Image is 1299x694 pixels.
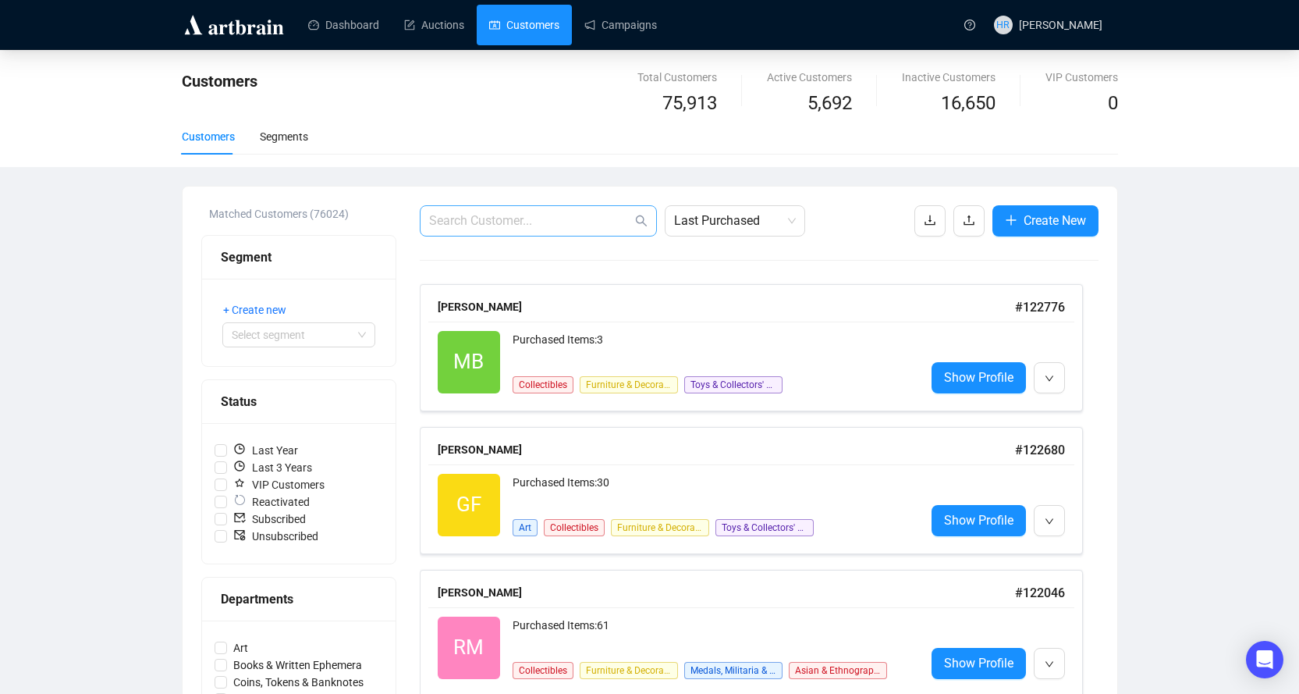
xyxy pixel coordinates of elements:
button: + Create new [222,297,299,322]
div: [PERSON_NAME] [438,298,1015,315]
span: Collectibles [513,662,573,679]
span: Collectibles [544,519,605,536]
span: # 122680 [1015,443,1065,457]
span: Subscribed [227,511,312,528]
span: download [924,214,936,226]
span: Coins, Tokens & Banknotes [227,674,370,691]
span: Customers [182,72,257,91]
div: Purchased Items: 30 [513,474,913,505]
span: # 122046 [1015,585,1065,600]
div: [PERSON_NAME] [438,441,1015,458]
span: + Create new [223,301,286,319]
span: Reactivated [227,493,316,511]
img: logo [182,12,286,37]
span: GF [456,489,481,521]
input: Search Customer... [429,212,632,230]
a: Show Profile [932,362,1026,393]
span: Show Profile [944,653,1013,673]
div: [PERSON_NAME] [438,584,1015,601]
div: Active Customers [767,69,852,86]
span: # 122776 [1015,300,1065,315]
span: Collectibles [513,376,573,393]
span: Show Profile [944,511,1013,530]
span: search [635,215,648,227]
div: Purchased Items: 3 [513,331,913,362]
span: HR [996,17,1010,33]
a: [PERSON_NAME]#122680GFPurchased Items:30ArtCollectiblesFurniture & Decorative ArtsToys & Collecto... [420,427,1098,554]
span: Furniture & Decorative Arts [580,376,678,393]
span: Create New [1024,211,1086,230]
a: Campaigns [584,5,657,45]
span: Medals, Militaria & Country Pursuits [684,662,783,679]
a: Auctions [404,5,464,45]
a: Show Profile [932,648,1026,679]
span: RM [453,632,484,664]
span: 16,650 [941,89,996,119]
span: plus [1005,214,1017,226]
span: Art [227,639,254,657]
span: VIP Customers [227,476,331,493]
span: upload [963,214,975,226]
div: Departments [221,589,377,609]
a: [PERSON_NAME]#122776MBPurchased Items:3CollectiblesFurniture & Decorative ArtsToys & Collectors' ... [420,284,1098,411]
span: Last 3 Years [227,459,318,476]
span: Furniture & Decorative Arts [580,662,678,679]
span: Last Purchased [674,206,796,236]
a: Show Profile [932,505,1026,536]
div: Status [221,392,377,411]
span: 0 [1108,92,1118,114]
span: Show Profile [944,368,1013,387]
span: Books & Written Ephemera [227,657,368,674]
div: Total Customers [637,69,717,86]
div: VIP Customers [1045,69,1118,86]
div: Segments [260,128,308,145]
span: 75,913 [662,89,717,119]
span: question-circle [964,20,975,30]
span: 5,692 [807,89,852,119]
span: down [1045,374,1054,383]
a: Dashboard [308,5,379,45]
span: MB [453,346,484,378]
span: Art [513,519,538,536]
span: [PERSON_NAME] [1019,19,1102,31]
span: down [1045,517,1054,526]
div: Purchased Items: 61 [513,617,913,648]
div: Open Intercom Messenger [1246,641,1283,678]
button: Create New [992,205,1098,237]
a: Customers [489,5,559,45]
span: Furniture & Decorative Arts [611,519,709,536]
div: Matched Customers (76024) [209,205,396,222]
span: Unsubscribed [227,528,325,545]
div: Segment [221,247,377,267]
span: Toys & Collectors' Models [684,376,783,393]
div: Inactive Customers [902,69,996,86]
span: Last Year [227,442,304,459]
span: Toys & Collectors' Models [715,519,814,536]
span: down [1045,660,1054,669]
span: Asian & Ethnographic Art [789,662,887,679]
div: Customers [182,128,235,145]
